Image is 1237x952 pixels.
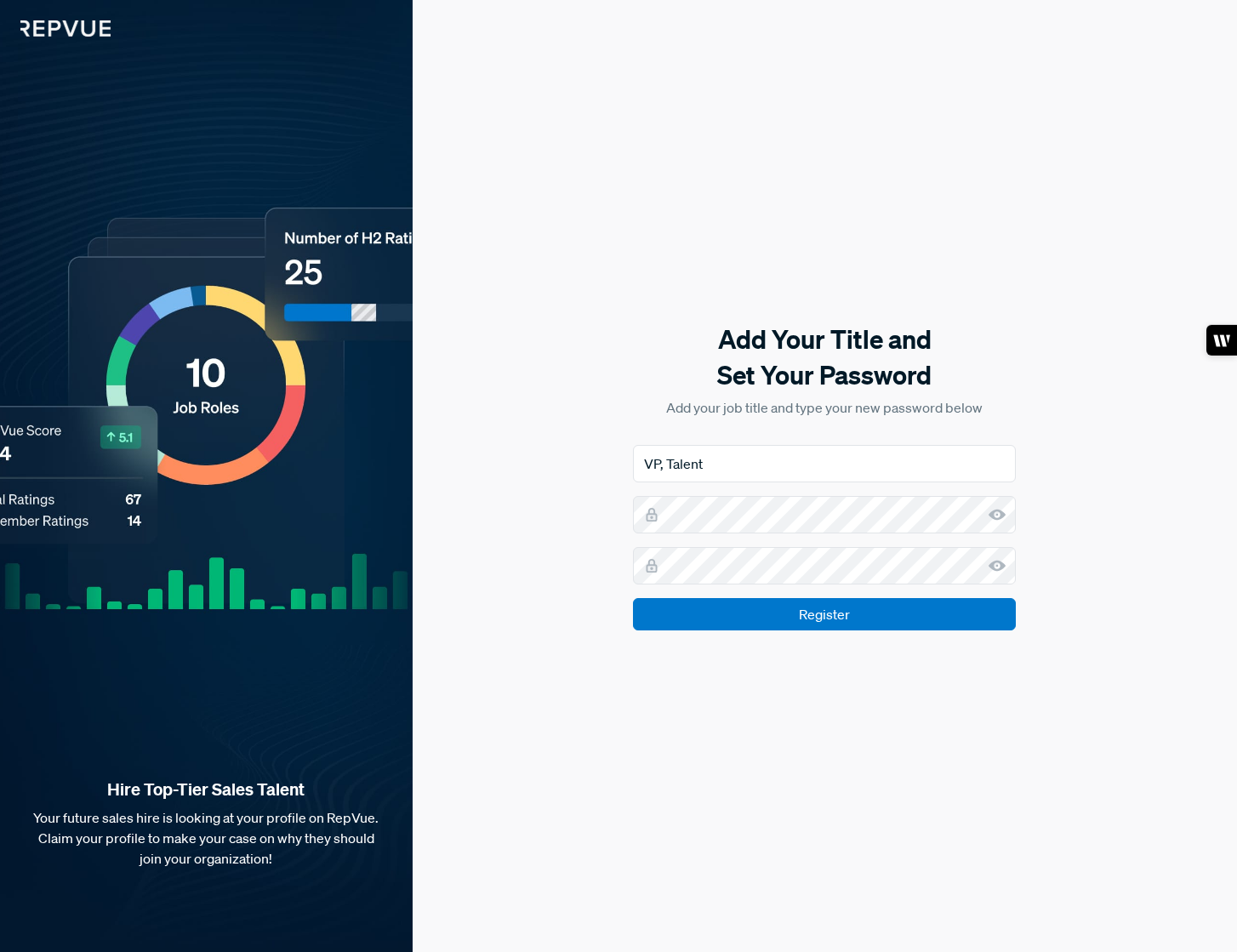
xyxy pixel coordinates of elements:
[633,598,1016,630] input: Register
[633,445,1016,482] input: Job Title
[27,778,385,801] strong: Hire Top-Tier Sales Talent
[633,322,1016,393] h5: Add Your Title and Set Your Password
[633,397,1016,418] p: Add your job title and type your new password below
[27,807,385,869] p: Your future sales hire is looking at your profile on RepVue. Claim your profile to make your case...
